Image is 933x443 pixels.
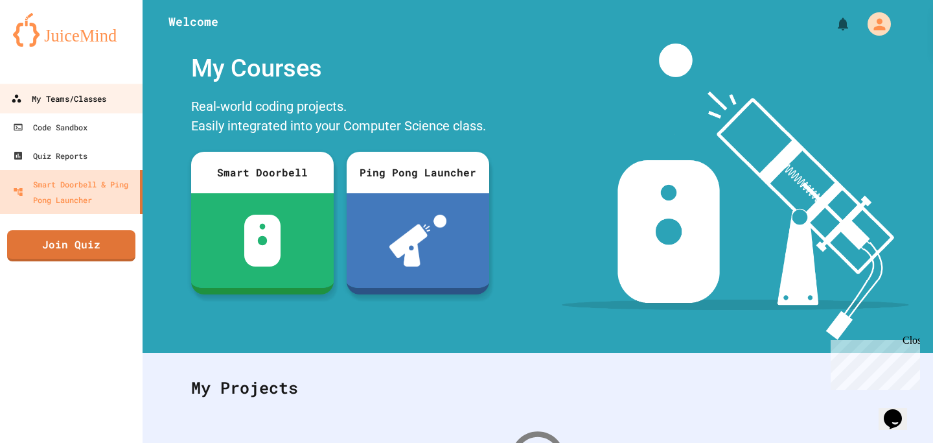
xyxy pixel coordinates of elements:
[879,391,920,430] iframe: chat widget
[825,335,920,390] iframe: chat widget
[191,152,334,193] div: Smart Doorbell
[13,176,135,208] div: Smart Doorbell & Ping Pong Launcher
[562,43,909,340] img: banner-image-my-projects.png
[7,230,135,261] a: Join Quiz
[178,363,897,413] div: My Projects
[244,215,281,267] img: sdb-white.svg
[185,43,496,93] div: My Courses
[811,13,854,35] div: My Notifications
[185,93,496,142] div: Real-world coding projects. Easily integrated into your Computer Science class.
[13,13,130,47] img: logo-orange.svg
[347,152,489,193] div: Ping Pong Launcher
[389,215,447,267] img: ppl-with-ball.png
[854,9,894,39] div: My Account
[13,148,87,163] div: Quiz Reports
[13,119,87,135] div: Code Sandbox
[5,5,89,82] div: Chat with us now!Close
[11,91,106,107] div: My Teams/Classes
